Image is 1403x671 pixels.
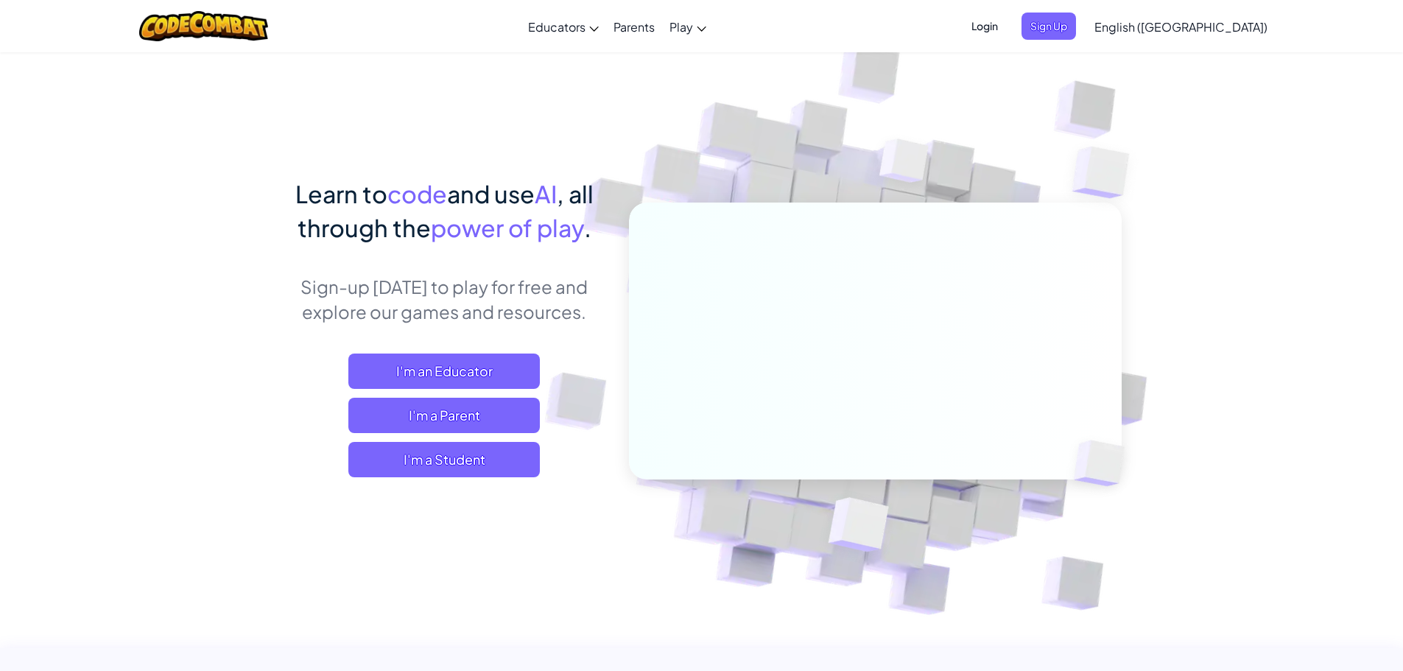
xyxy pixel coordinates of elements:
[669,19,693,35] span: Play
[521,7,606,46] a: Educators
[528,19,586,35] span: Educators
[431,213,584,242] span: power of play
[1087,7,1275,46] a: English ([GEOGRAPHIC_DATA])
[535,179,557,208] span: AI
[584,213,591,242] span: .
[295,179,387,208] span: Learn to
[851,110,957,219] img: Overlap cubes
[792,466,924,589] img: Overlap cubes
[348,354,540,389] a: I'm an Educator
[447,179,535,208] span: and use
[1022,13,1076,40] button: Sign Up
[139,11,268,41] img: CodeCombat logo
[662,7,714,46] a: Play
[1094,19,1267,35] span: English ([GEOGRAPHIC_DATA])
[606,7,662,46] a: Parents
[348,442,540,477] button: I'm a Student
[387,179,447,208] span: code
[963,13,1007,40] button: Login
[1043,110,1170,235] img: Overlap cubes
[348,398,540,433] a: I'm a Parent
[282,274,607,324] p: Sign-up [DATE] to play for free and explore our games and resources.
[1049,410,1159,517] img: Overlap cubes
